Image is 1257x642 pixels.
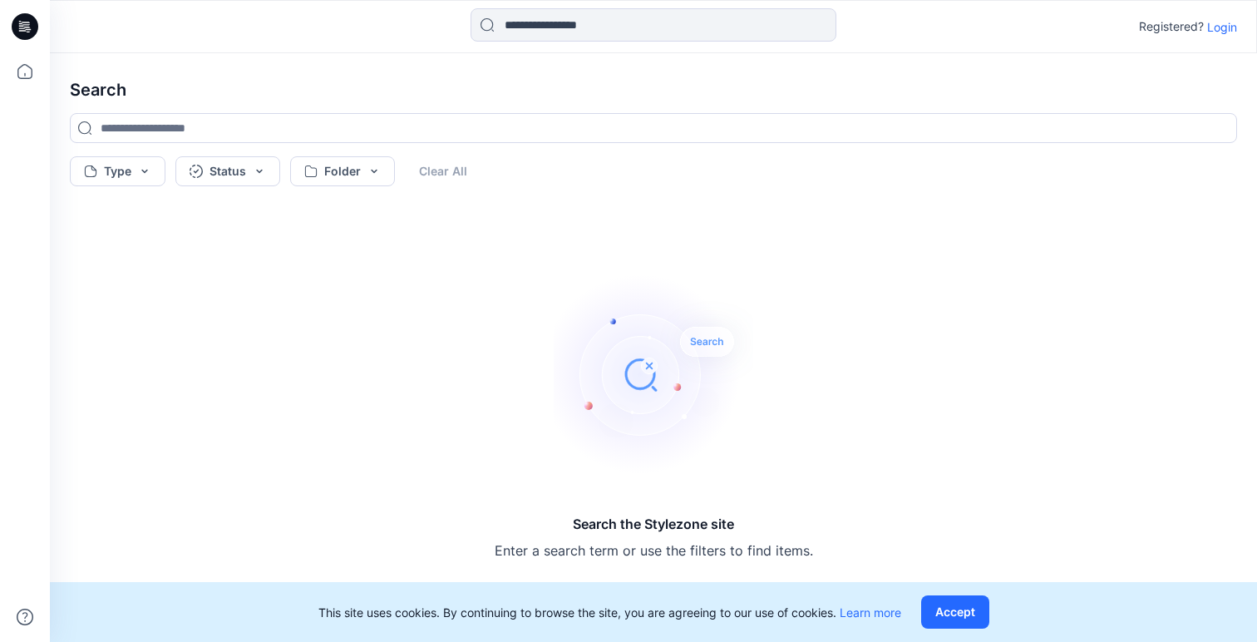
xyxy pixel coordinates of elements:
[290,156,395,186] button: Folder
[495,541,813,561] p: Enter a search term or use the filters to find items.
[70,156,165,186] button: Type
[1207,18,1237,36] p: Login
[840,605,901,620] a: Learn more
[1139,17,1204,37] p: Registered?
[921,595,989,629] button: Accept
[57,67,1250,113] h4: Search
[554,274,753,474] img: Search the Stylezone site
[318,604,901,621] p: This site uses cookies. By continuing to browse the site, you are agreeing to our use of cookies.
[175,156,280,186] button: Status
[495,514,813,534] h5: Search the Stylezone site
